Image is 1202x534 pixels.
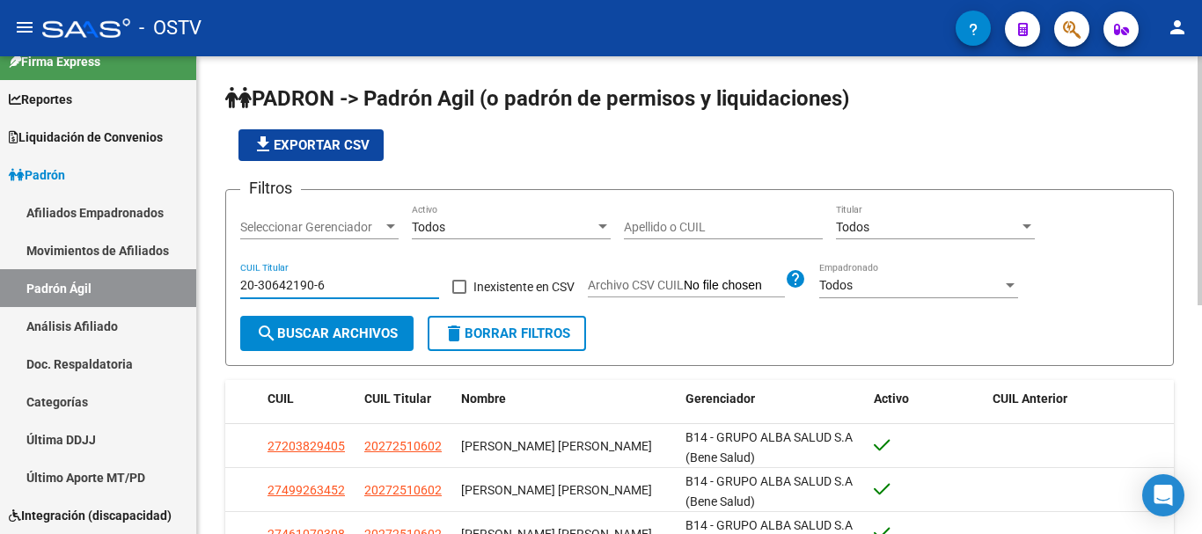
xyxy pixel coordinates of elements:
span: Liquidación de Convenios [9,128,163,147]
mat-icon: menu [14,17,35,38]
span: Seleccionar Gerenciador [240,220,383,235]
mat-icon: person [1167,17,1188,38]
span: Exportar CSV [253,137,370,153]
mat-icon: delete [443,323,465,344]
mat-icon: file_download [253,134,274,155]
span: Borrar Filtros [443,326,570,341]
span: Gerenciador [685,391,755,406]
span: PADRON -> Padrón Agil (o padrón de permisos y liquidaciones) [225,86,849,111]
span: Activo [874,391,909,406]
span: Todos [819,278,853,292]
span: Archivo CSV CUIL [588,278,684,292]
span: 27499263452 [268,483,345,497]
mat-icon: search [256,323,277,344]
h3: Filtros [240,176,301,201]
datatable-header-cell: CUIL Anterior [986,380,1175,418]
input: Archivo CSV CUIL [684,278,785,294]
span: Todos [836,220,869,234]
span: - OSTV [139,9,202,48]
span: Nombre [461,391,506,406]
span: 20272510602 [364,483,442,497]
button: Exportar CSV [238,129,384,161]
span: Integración (discapacidad) [9,506,172,525]
span: CUIL Anterior [993,391,1067,406]
datatable-header-cell: CUIL [260,380,357,418]
span: Reportes [9,90,72,109]
span: 27203829405 [268,439,345,453]
datatable-header-cell: Nombre [454,380,678,418]
span: Firma Express [9,52,100,71]
mat-icon: help [785,268,806,289]
span: Todos [412,220,445,234]
span: [PERSON_NAME] [PERSON_NAME] [461,439,652,453]
span: B14 - GRUPO ALBA SALUD S.A (Bene Salud) [685,474,853,508]
datatable-header-cell: CUIL Titular [357,380,454,418]
span: CUIL [268,391,294,406]
datatable-header-cell: Activo [867,380,986,418]
div: Open Intercom Messenger [1142,474,1184,516]
datatable-header-cell: Gerenciador [678,380,868,418]
button: Borrar Filtros [428,316,586,351]
span: Inexistente en CSV [473,276,575,297]
span: Padrón [9,165,65,185]
span: Buscar Archivos [256,326,398,341]
span: 20272510602 [364,439,442,453]
span: CUIL Titular [364,391,431,406]
button: Buscar Archivos [240,316,414,351]
span: [PERSON_NAME] [PERSON_NAME] [461,483,652,497]
span: B14 - GRUPO ALBA SALUD S.A (Bene Salud) [685,430,853,465]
